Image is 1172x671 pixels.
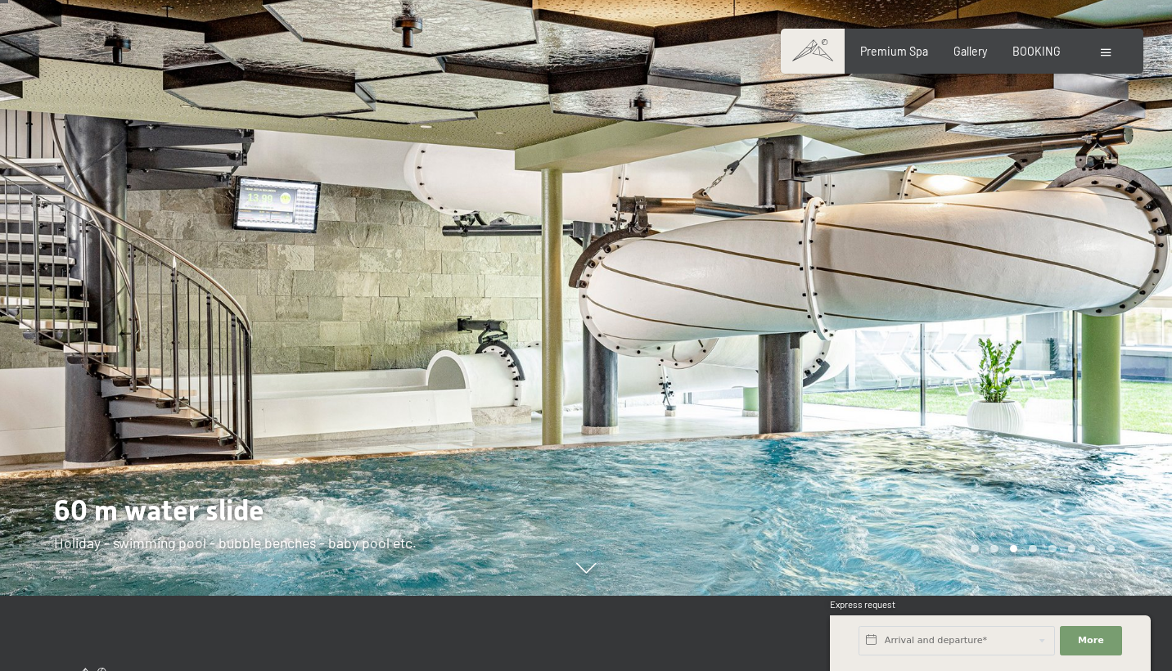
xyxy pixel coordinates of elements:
[971,545,979,553] div: Carousel Page 1
[990,545,998,553] div: Carousel Page 2
[1068,545,1076,553] div: Carousel Page 6
[965,545,1114,553] div: Carousel Pagination
[953,44,987,58] a: Gallery
[1060,626,1122,655] button: More
[1010,545,1018,553] div: Carousel Page 3 (Current Slide)
[1012,44,1061,58] a: BOOKING
[1029,545,1037,553] div: Carousel Page 4
[830,599,895,610] span: Express request
[1048,545,1057,553] div: Carousel Page 5
[1087,545,1095,553] div: Carousel Page 7
[1078,634,1104,647] span: More
[1107,545,1115,553] div: Carousel Page 8
[860,44,928,58] a: Premium Spa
